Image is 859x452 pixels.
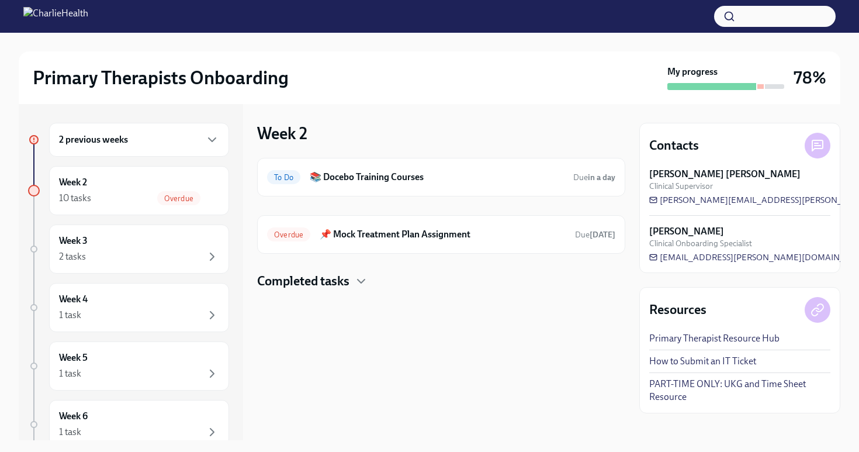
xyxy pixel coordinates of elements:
h6: Week 6 [59,410,88,423]
a: How to Submit an IT Ticket [649,355,756,368]
h3: 78% [794,67,826,88]
h6: 📚 Docebo Training Courses [310,171,564,184]
h4: Contacts [649,137,699,154]
strong: [PERSON_NAME] [PERSON_NAME] [649,168,801,181]
div: Completed tasks [257,272,625,290]
div: 1 task [59,309,81,322]
h4: Completed tasks [257,272,349,290]
a: Overdue📌 Mock Treatment Plan AssignmentDue[DATE] [267,225,615,244]
a: Week 41 task [28,283,229,332]
span: Overdue [267,230,310,239]
span: Clinical Onboarding Specialist [649,238,752,249]
img: CharlieHealth [23,7,88,26]
div: 10 tasks [59,192,91,205]
span: August 26th, 2025 09:00 [573,172,615,183]
a: Week 32 tasks [28,225,229,274]
h6: Week 2 [59,176,87,189]
h6: 2 previous weeks [59,133,128,146]
h6: Week 5 [59,351,88,364]
div: 2 previous weeks [49,123,229,157]
a: Week 210 tasksOverdue [28,166,229,215]
span: Due [573,172,615,182]
span: August 22nd, 2025 09:00 [575,229,615,240]
h6: Week 4 [59,293,88,306]
a: Primary Therapist Resource Hub [649,332,780,345]
span: To Do [267,173,300,182]
a: Week 61 task [28,400,229,449]
strong: in a day [588,172,615,182]
div: 1 task [59,426,81,439]
h6: 📌 Mock Treatment Plan Assignment [320,228,566,241]
a: PART-TIME ONLY: UKG and Time Sheet Resource [649,378,830,403]
span: Overdue [157,194,200,203]
h3: Week 2 [257,123,307,144]
div: 2 tasks [59,250,86,263]
a: To Do📚 Docebo Training CoursesDuein a day [267,168,615,187]
h2: Primary Therapists Onboarding [33,66,289,89]
strong: [DATE] [590,230,615,240]
a: Week 51 task [28,341,229,391]
strong: My progress [667,65,718,78]
div: 1 task [59,367,81,380]
span: Due [575,230,615,240]
strong: [PERSON_NAME] [649,225,724,238]
span: Clinical Supervisor [649,181,713,192]
h6: Week 3 [59,234,88,247]
h4: Resources [649,301,706,319]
